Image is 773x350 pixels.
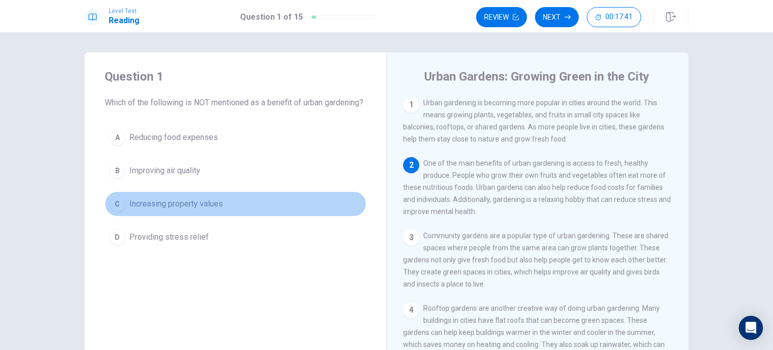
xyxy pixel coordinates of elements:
[129,231,209,243] span: Providing stress relief
[129,165,200,177] span: Improving air quality
[105,68,366,85] h4: Question 1
[109,15,139,27] h1: Reading
[109,163,125,179] div: B
[109,229,125,245] div: D
[535,7,579,27] button: Next
[105,125,366,150] button: AReducing food expenses
[105,97,366,109] span: Which of the following is NOT mentioned as a benefit of urban gardening?
[403,232,668,288] span: Community gardens are a popular type of urban gardening. These are shared spaces where people fro...
[605,13,633,21] span: 00:17:41
[105,225,366,250] button: DProviding stress relief
[105,191,366,217] button: CIncreasing property values
[476,7,527,27] button: Review
[129,198,223,210] span: Increasing property values
[403,99,664,143] span: Urban gardening is becoming more popular in cities around the world. This means growing plants, v...
[403,159,671,216] span: One of the main benefits of urban gardening is access to fresh, healthy produce. People who grow ...
[109,8,139,15] span: Level Test
[403,302,419,318] div: 4
[587,7,641,27] button: 00:17:41
[105,158,366,183] button: BImproving air quality
[109,196,125,212] div: C
[403,230,419,246] div: 3
[109,129,125,146] div: A
[739,316,763,340] div: Open Intercom Messenger
[240,11,303,23] h1: Question 1 of 15
[129,131,218,144] span: Reducing food expenses
[424,68,649,85] h4: Urban Gardens: Growing Green in the City
[403,97,419,113] div: 1
[403,157,419,173] div: 2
